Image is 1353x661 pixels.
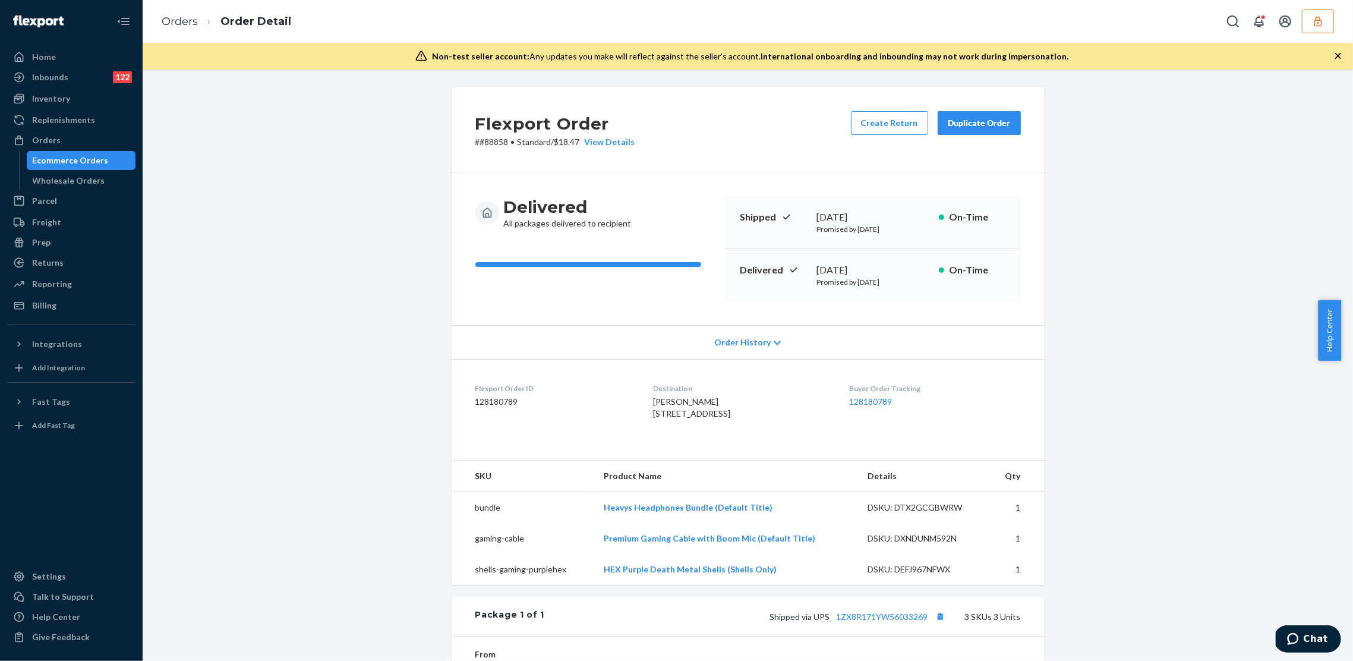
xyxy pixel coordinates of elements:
button: Give Feedback [7,628,135,647]
dt: Flexport Order ID [475,383,634,394]
a: Freight [7,213,135,232]
div: Prep [32,237,51,248]
a: Premium Gaming Cable with Boom Mic (Default Title) [604,533,815,543]
button: Help Center [1318,300,1341,361]
a: Billing [7,296,135,315]
a: HEX Purple Death Metal Shells (Shells Only) [604,564,777,574]
div: Give Feedback [32,631,90,643]
td: 1 [989,492,1045,524]
div: DSKU: DTX2GCGBWRW [868,502,979,514]
a: Reporting [7,275,135,294]
span: Order History [714,336,771,348]
div: DSKU: DXNDUNM592N [868,533,979,544]
th: Qty [989,461,1045,492]
a: Inbounds122 [7,68,135,87]
th: SKU [452,461,594,492]
div: Talk to Support [32,591,94,603]
dt: From [475,649,617,660]
button: Create Return [851,111,928,135]
dd: 128180789 [475,396,634,408]
h3: Delivered [504,196,632,218]
a: Help Center [7,608,135,627]
button: Close Navigation [112,10,135,33]
span: [PERSON_NAME] [STREET_ADDRESS] [653,396,730,418]
td: gaming-cable [452,523,594,554]
ol: breadcrumbs [152,4,301,39]
div: [DATE] [817,263,929,277]
a: Heavys Headphones Bundle (Default Title) [604,502,772,512]
p: Shipped [740,210,808,224]
div: Inbounds [32,71,68,83]
a: Returns [7,253,135,272]
dt: Buyer Order Tracking [849,383,1020,394]
button: Integrations [7,335,135,354]
a: 1ZX8R171YW56033269 [837,612,928,622]
span: Shipped via UPS [770,612,948,622]
a: Ecommerce Orders [27,151,136,170]
div: Home [32,51,56,63]
span: Standard [518,137,551,147]
a: Parcel [7,191,135,210]
a: Prep [7,233,135,252]
p: On-Time [949,210,1007,224]
div: Settings [32,571,66,583]
button: Open notifications [1247,10,1271,33]
p: Promised by [DATE] [817,224,929,234]
a: 128180789 [849,396,892,407]
a: Add Fast Tag [7,416,135,435]
p: On-Time [949,263,1007,277]
th: Details [858,461,989,492]
button: Duplicate Order [938,111,1021,135]
a: Order Detail [220,15,291,28]
a: Wholesale Orders [27,171,136,190]
p: Delivered [740,263,808,277]
div: Reporting [32,278,72,290]
button: Open account menu [1273,10,1297,33]
div: Freight [32,216,61,228]
div: 3 SKUs 3 Units [544,609,1020,624]
div: Integrations [32,338,82,350]
div: Fast Tags [32,396,70,408]
a: Orders [7,131,135,150]
div: All packages delivered to recipient [504,196,632,229]
a: Home [7,48,135,67]
th: Product Name [594,461,858,492]
div: Parcel [32,195,57,207]
a: Orders [162,15,198,28]
div: [DATE] [817,210,929,224]
div: Package 1 of 1 [475,609,545,624]
div: Ecommerce Orders [33,155,109,166]
div: Inventory [32,93,70,105]
td: 1 [989,523,1045,554]
a: Replenishments [7,111,135,130]
div: Any updates you make will reflect against the seller's account. [432,51,1068,62]
a: Add Integration [7,358,135,377]
div: Wholesale Orders [33,175,105,187]
a: Inventory [7,89,135,108]
span: Non-test seller account: [432,51,529,61]
div: Billing [32,300,56,311]
td: bundle [452,492,594,524]
div: Returns [32,257,64,269]
div: Help Center [32,611,80,623]
button: Fast Tags [7,392,135,411]
iframe: Opens a widget where you can chat to one of our agents [1276,625,1341,655]
button: View Details [580,136,635,148]
button: Copy tracking number [933,609,948,624]
div: Orders [32,134,61,146]
div: Add Integration [32,363,85,373]
img: Flexport logo [13,15,64,27]
p: # #88858 / $18.47 [475,136,635,148]
div: DSKU: DEFJ967NFWX [868,564,979,575]
div: Add Fast Tag [32,420,75,430]
dt: Destination [653,383,830,394]
span: International onboarding and inbounding may not work during impersonation. [761,51,1068,61]
button: Talk to Support [7,587,135,606]
td: 1 [989,554,1045,585]
a: Settings [7,567,135,586]
span: • [511,137,515,147]
td: shells-gaming-purplehex [452,554,594,585]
